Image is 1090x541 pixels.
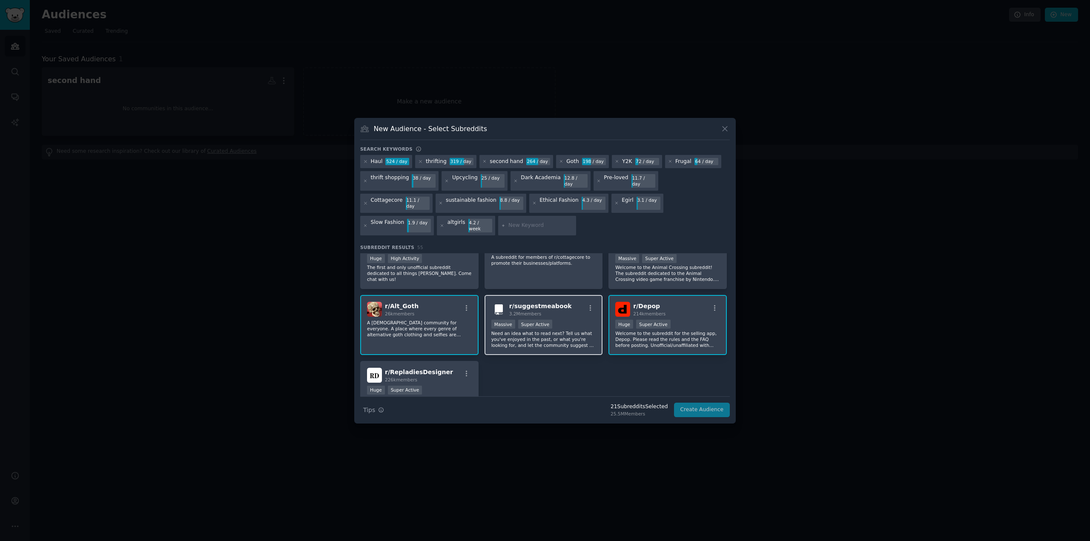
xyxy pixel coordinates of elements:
[637,197,660,204] div: 3.1 / day
[508,222,573,229] input: New Keyword
[509,311,542,316] span: 3.2M members
[615,264,720,282] p: Welcome to the Animal Crossing subreddit! The subreddit dedicated to the Animal Crossing video ga...
[385,311,414,316] span: 26k members
[407,219,431,226] div: 1.9 / day
[367,386,385,395] div: Huge
[360,403,387,418] button: Tips
[636,320,671,329] div: Super Active
[360,244,414,250] span: Subreddit Results
[490,158,523,166] div: second hand
[642,254,677,263] div: Super Active
[360,146,413,152] h3: Search keywords
[447,219,465,232] div: altgirls
[631,174,655,188] div: 11.7 / day
[615,330,720,348] p: Welcome to the subreddit for the selling app, Depop. Please read the rules and the FAQ before pos...
[406,197,430,210] div: 11.1 / day
[371,158,383,166] div: Haul
[694,158,718,166] div: 64 / day
[615,302,630,317] img: Depop
[521,174,561,188] div: Dark Academia
[526,158,550,166] div: 264 / day
[675,158,691,166] div: Frugal
[371,219,404,232] div: Slow Fashion
[491,320,515,329] div: Massive
[622,158,632,166] div: Y2K
[388,386,422,395] div: Super Active
[367,254,385,263] div: Huge
[611,403,668,411] div: 21 Subreddit s Selected
[450,158,473,166] div: 319 / day
[582,158,606,166] div: 198 / day
[481,174,505,182] div: 25 / day
[371,174,409,188] div: thrift shopping
[633,303,660,309] span: r/ Depop
[491,330,596,348] p: Need an idea what to read next? Tell us what you've enjoyed in the past, or what you're looking f...
[371,197,403,210] div: Cottagecore
[468,219,492,232] div: 4.2 / week
[367,302,382,317] img: Alt_Goth
[518,320,553,329] div: Super Active
[604,174,628,188] div: Pre-loved
[385,377,417,382] span: 226k members
[426,158,447,166] div: thrifting
[367,396,472,414] p: Repladies Designers is Discussion about replica Luxury Designer bags,clothes,shoes,Accessories.th...
[499,197,523,204] div: 8.8 / day
[388,254,422,263] div: High Activity
[367,264,472,282] p: The first and only unofficial subreddit dedicated to all things [PERSON_NAME]. Come chat with us!
[611,411,668,417] div: 25.5M Members
[564,174,588,188] div: 12.8 / day
[491,254,596,266] p: A subreddit for members of r/cottagecore to promote their businesses/platforms.
[582,197,605,204] div: 4.3 / day
[385,303,419,309] span: r/ Alt_Goth
[412,174,436,182] div: 38 / day
[452,174,478,188] div: Upcycling
[367,320,472,338] p: A [DEMOGRAPHIC_DATA] community for everyone. A place where every genre of alternative goth clothi...
[367,368,382,383] img: RepladiesDesigner
[615,320,633,329] div: Huge
[417,245,423,250] span: 55
[633,311,665,316] span: 214k members
[539,197,579,210] div: Ethical Fashion
[385,369,453,375] span: r/ RepladiesDesigner
[446,197,496,210] div: sustainable fashion
[615,254,639,263] div: Massive
[491,302,506,317] img: suggestmeabook
[622,197,633,210] div: Egirl
[374,124,487,133] h3: New Audience - Select Subreddits
[566,158,579,166] div: Goth
[363,406,375,415] span: Tips
[635,158,659,166] div: 72 / day
[509,303,572,309] span: r/ suggestmeabook
[385,158,409,166] div: 524 / day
